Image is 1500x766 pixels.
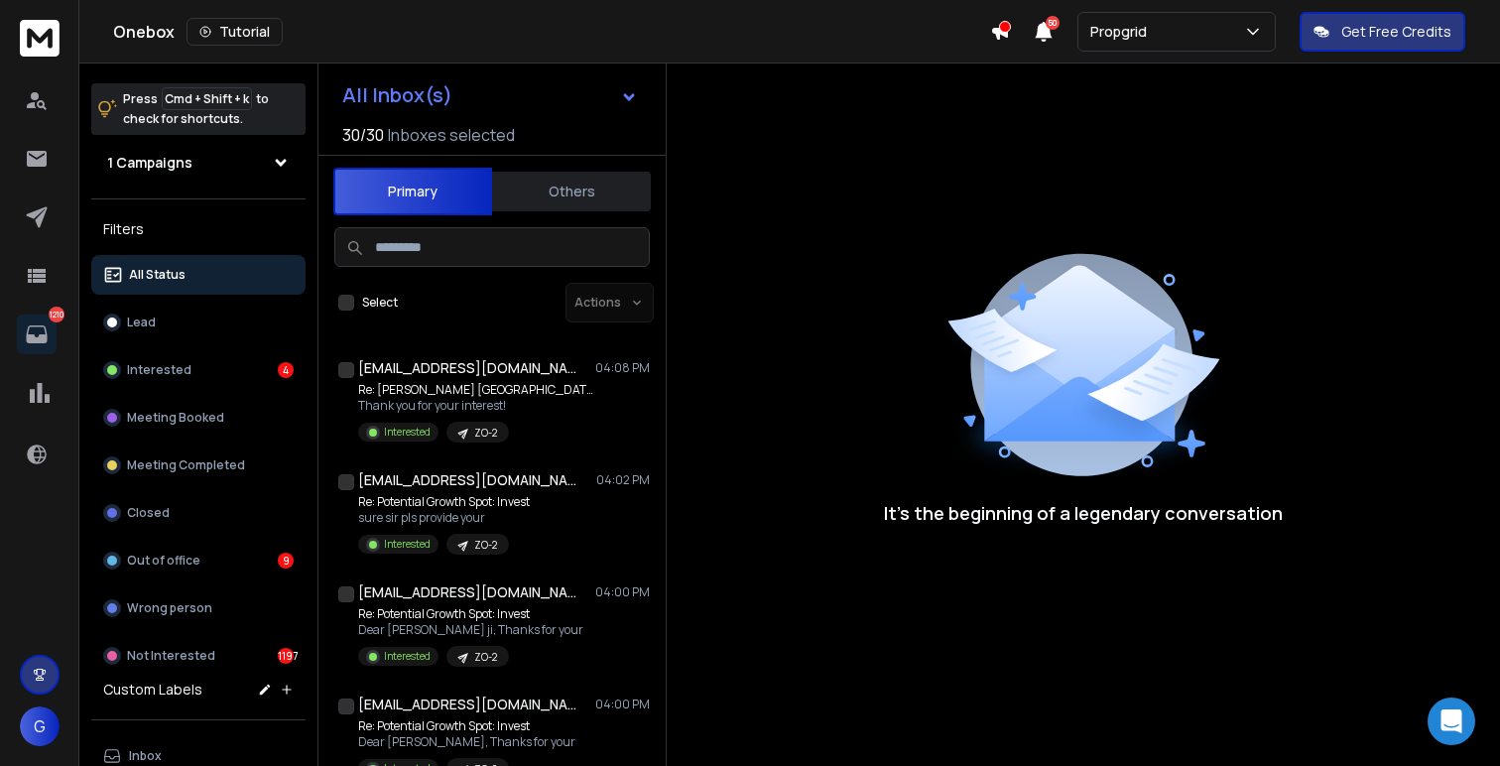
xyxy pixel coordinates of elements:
[358,470,576,490] h1: [EMAIL_ADDRESS][DOMAIN_NAME]
[342,85,452,105] h1: All Inbox(s)
[187,18,283,46] button: Tutorial
[384,537,431,552] p: Interested
[129,267,186,283] p: All Status
[278,553,294,569] div: 9
[1046,16,1060,30] span: 50
[103,680,202,700] h3: Custom Labels
[91,215,306,243] h3: Filters
[1090,22,1155,42] p: Propgrid
[107,153,192,173] h1: 1 Campaigns
[1300,12,1465,52] button: Get Free Credits
[358,382,596,398] p: Re: [PERSON_NAME] [GEOGRAPHIC_DATA]
[388,123,515,147] h3: Inboxes selected
[595,584,650,600] p: 04:00 PM
[474,650,497,665] p: ZO-2
[127,362,191,378] p: Interested
[358,695,576,714] h1: [EMAIL_ADDRESS][DOMAIN_NAME]
[358,398,596,414] p: Thank you for your interest!
[362,295,398,311] label: Select
[127,648,215,664] p: Not Interested
[91,350,306,390] button: Interested4
[127,315,156,330] p: Lead
[127,505,170,521] p: Closed
[595,360,650,376] p: 04:08 PM
[17,315,57,354] a: 1210
[358,358,576,378] h1: [EMAIL_ADDRESS][DOMAIN_NAME]
[127,553,200,569] p: Out of office
[595,697,650,712] p: 04:00 PM
[91,636,306,676] button: Not Interested1197
[384,425,431,440] p: Interested
[20,706,60,746] button: G
[596,472,650,488] p: 04:02 PM
[342,123,384,147] span: 30 / 30
[91,303,306,342] button: Lead
[123,89,269,129] p: Press to check for shortcuts.
[91,398,306,438] button: Meeting Booked
[278,648,294,664] div: 1197
[91,588,306,628] button: Wrong person
[358,734,575,750] p: Dear [PERSON_NAME], Thanks for your
[91,446,306,485] button: Meeting Completed
[162,87,252,110] span: Cmd + Shift + k
[492,170,651,213] button: Others
[49,307,64,322] p: 1210
[384,649,431,664] p: Interested
[1428,698,1475,745] div: Open Intercom Messenger
[127,457,245,473] p: Meeting Completed
[278,362,294,378] div: 4
[127,600,212,616] p: Wrong person
[884,499,1283,527] p: It’s the beginning of a legendary conversation
[1341,22,1451,42] p: Get Free Credits
[91,255,306,295] button: All Status
[91,143,306,183] button: 1 Campaigns
[129,748,162,764] p: Inbox
[358,622,583,638] p: Dear [PERSON_NAME] ji, Thanks for your
[358,494,530,510] p: Re: Potential Growth Spot: Invest
[127,410,224,426] p: Meeting Booked
[91,541,306,580] button: Out of office9
[113,18,990,46] div: Onebox
[358,718,575,734] p: Re: Potential Growth Spot: Invest
[358,582,576,602] h1: [EMAIL_ADDRESS][DOMAIN_NAME]
[333,168,492,215] button: Primary
[326,75,654,115] button: All Inbox(s)
[474,538,497,553] p: ZO-2
[358,510,530,526] p: sure sir pls provide your
[358,606,583,622] p: Re: Potential Growth Spot: Invest
[474,426,497,441] p: ZO-2
[91,493,306,533] button: Closed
